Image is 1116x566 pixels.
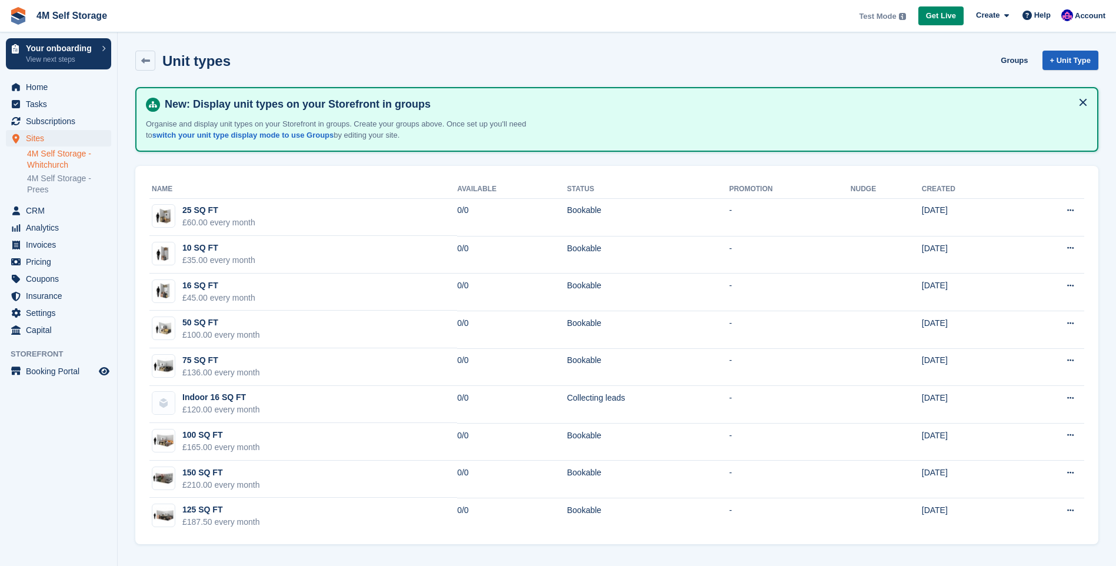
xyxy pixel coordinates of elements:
[457,274,567,311] td: 0/0
[6,202,111,219] a: menu
[26,322,96,338] span: Capital
[922,274,1015,311] td: [DATE]
[457,198,567,236] td: 0/0
[182,204,255,217] div: 25 SQ FT
[922,180,1015,199] th: Created
[729,311,850,348] td: -
[26,254,96,270] span: Pricing
[926,10,956,22] span: Get Live
[182,354,260,367] div: 75 SQ FT
[182,504,260,516] div: 125 SQ FT
[6,38,111,69] a: Your onboarding View next steps
[6,254,111,270] a: menu
[6,322,111,338] a: menu
[9,7,27,25] img: stora-icon-8386f47178a22dfd0bd8f6a31ec36ba5ce8667c1dd55bd0f319d3a0aa187defe.svg
[152,245,175,262] img: 10-sqft-unit.jpg
[729,236,850,274] td: -
[6,363,111,379] a: menu
[26,305,96,321] span: Settings
[6,305,111,321] a: menu
[182,329,260,341] div: £100.00 every month
[152,392,175,414] img: blank-unit-type-icon-ffbac7b88ba66c5e286b0e438baccc4b9c83835d4c34f86887a83fc20ec27e7b.svg
[27,148,111,171] a: 4M Self Storage - Whitchurch
[457,348,567,386] td: 0/0
[26,130,96,147] span: Sites
[6,219,111,236] a: menu
[6,288,111,304] a: menu
[922,348,1015,386] td: [DATE]
[26,79,96,95] span: Home
[1061,9,1073,21] img: Pete Clutton
[6,130,111,147] a: menu
[922,461,1015,498] td: [DATE]
[182,479,260,491] div: £210.00 every month
[6,271,111,287] a: menu
[567,348,729,386] td: Bookable
[26,202,96,219] span: CRM
[26,219,96,236] span: Analytics
[922,386,1015,424] td: [DATE]
[182,279,255,292] div: 16 SQ FT
[182,467,260,479] div: 150 SQ FT
[162,53,231,69] h2: Unit types
[457,386,567,424] td: 0/0
[182,242,255,254] div: 10 SQ FT
[160,98,1088,111] h4: New: Display unit types on your Storefront in groups
[859,11,896,22] span: Test Mode
[182,391,260,404] div: Indoor 16 SQ FT
[976,9,1000,21] span: Create
[182,254,255,267] div: £35.00 every month
[729,348,850,386] td: -
[729,498,850,535] td: -
[457,311,567,348] td: 0/0
[567,180,729,199] th: Status
[152,282,175,299] img: 15-sqft-unit.jpg
[182,367,260,379] div: £136.00 every month
[922,311,1015,348] td: [DATE]
[729,198,850,236] td: -
[851,180,922,199] th: Nudge
[182,441,260,454] div: £165.00 every month
[32,6,112,25] a: 4M Self Storage
[26,54,96,65] p: View next steps
[182,516,260,528] div: £187.50 every month
[922,423,1015,461] td: [DATE]
[729,461,850,498] td: -
[26,237,96,253] span: Invoices
[899,13,906,20] img: icon-info-grey-7440780725fd019a000dd9b08b2336e03edf1995a4989e88bcd33f0948082b44.svg
[26,288,96,304] span: Insurance
[567,423,729,461] td: Bookable
[152,507,175,524] img: 125-sqft-unit.jpg
[457,423,567,461] td: 0/0
[1075,10,1105,22] span: Account
[11,348,117,360] span: Storefront
[26,96,96,112] span: Tasks
[567,461,729,498] td: Bookable
[1034,9,1051,21] span: Help
[567,236,729,274] td: Bookable
[26,271,96,287] span: Coupons
[26,363,96,379] span: Booking Portal
[182,292,255,304] div: £45.00 every month
[6,79,111,95] a: menu
[149,180,457,199] th: Name
[152,470,175,487] img: 140-sqft-unit.jpg
[97,364,111,378] a: Preview store
[27,173,111,195] a: 4M Self Storage - Prees
[457,461,567,498] td: 0/0
[567,311,729,348] td: Bookable
[6,113,111,129] a: menu
[6,96,111,112] a: menu
[567,386,729,424] td: Collecting leads
[922,198,1015,236] td: [DATE]
[152,131,334,139] a: switch your unit type display mode to use Groups
[922,236,1015,274] td: [DATE]
[918,6,964,26] a: Get Live
[6,237,111,253] a: menu
[567,274,729,311] td: Bookable
[996,51,1032,70] a: Groups
[152,358,175,375] img: 75-sqft-unit%20(1).jpg
[1042,51,1098,70] a: + Unit Type
[26,44,96,52] p: Your onboarding
[26,113,96,129] span: Subscriptions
